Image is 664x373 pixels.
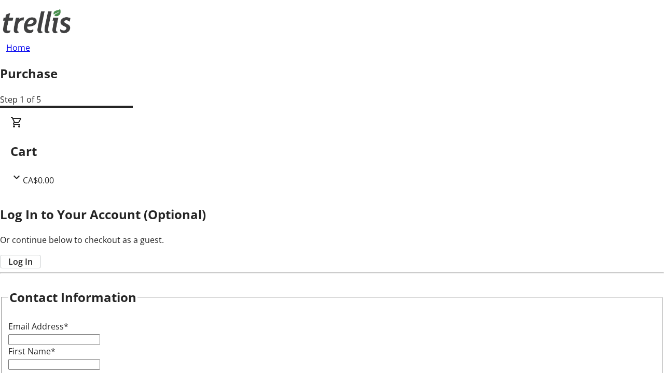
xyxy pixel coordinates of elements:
[8,321,68,332] label: Email Address*
[9,288,136,307] h2: Contact Information
[10,116,654,187] div: CartCA$0.00
[23,175,54,186] span: CA$0.00
[8,346,56,357] label: First Name*
[8,255,33,268] span: Log In
[10,142,654,161] h2: Cart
